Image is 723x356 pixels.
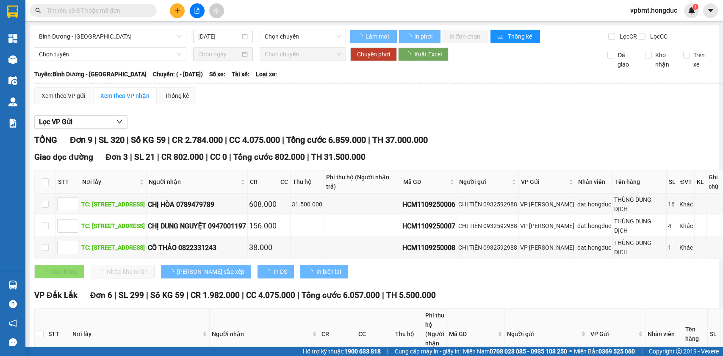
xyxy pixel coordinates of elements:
span: TH 31.500.000 [311,152,366,162]
strong: 1900 633 818 [344,348,381,355]
button: Chuyển phơi [350,47,397,61]
span: loading [357,33,364,39]
div: TC: [STREET_ADDRESS] [81,221,145,231]
div: TC: [STREET_ADDRESS] [81,200,145,209]
span: | [368,135,370,145]
span: Mã GD [403,177,448,186]
span: | [114,290,116,300]
span: Đơn 3 [106,152,128,162]
button: [PERSON_NAME] sắp xếp [161,265,251,278]
b: Tuyến: Bình Dương - [GEOGRAPHIC_DATA] [34,71,147,78]
span: | [307,152,309,162]
div: HCM1109250007 [402,221,455,231]
img: dashboard-icon [8,34,17,43]
div: dat.hongduc [577,200,611,209]
span: question-circle [9,300,17,308]
div: THÙNG DUNG DỊCH [614,238,665,257]
strong: 0708 023 035 - 0935 103 250 [490,348,567,355]
div: CÔ THẢO 0822331243 [148,242,246,253]
button: In DS [258,265,294,278]
img: icon-new-feature [688,7,695,14]
span: Lọc CR [616,32,638,41]
input: Tìm tên, số ĐT hoặc mã đơn [47,6,147,15]
span: loading [168,269,177,275]
span: loading [307,269,316,275]
th: Thu hộ [291,170,324,194]
th: KL [695,170,706,194]
span: loading [405,51,414,57]
span: VP Gửi [590,329,637,339]
span: In biên lai [316,267,341,276]
span: Người gửi [507,329,579,339]
span: | [168,135,170,145]
button: plus [170,3,185,18]
span: 1 [694,4,697,10]
div: VP [PERSON_NAME] [520,200,574,209]
span: Đã giao [614,50,639,69]
span: Người nhận [212,329,310,339]
button: Làm mới [350,30,397,43]
div: Xem theo VP gửi [42,91,85,100]
div: VP [PERSON_NAME] [520,221,574,231]
div: 16 [668,200,676,209]
img: warehouse-icon [8,97,17,106]
sup: 1 [693,4,698,10]
div: Xem theo VP nhận [100,91,150,100]
div: Thống kê [165,91,189,100]
span: Lọc CC [647,32,669,41]
span: | [382,290,384,300]
img: warehouse-icon [8,55,17,64]
button: Xuất Excel [398,47,449,61]
span: Đơn 6 [90,290,113,300]
span: Loại xe: [256,70,277,79]
button: Nhập kho nhận [91,265,155,278]
th: STT [56,170,80,194]
span: | [387,347,388,356]
span: CR 2.784.000 [172,135,223,145]
span: Chọn tuyến [39,48,181,61]
div: THÙNG DUNG DỊCH [614,217,665,235]
img: solution-icon [8,119,17,128]
td: HCM1109250008 [401,237,457,259]
span: Tổng cước 802.000 [233,152,305,162]
span: bar-chart [497,33,504,40]
span: | [130,152,132,162]
span: Mã GD [449,329,496,339]
th: SL [667,170,678,194]
span: ⚪️ [569,350,572,353]
span: | [206,152,208,162]
span: Chọn chuyến [265,48,341,61]
span: | [282,135,284,145]
button: In đơn chọn [443,30,489,43]
span: CR 802.000 [161,152,204,162]
span: file-add [194,8,200,14]
span: Làm mới [366,32,390,41]
span: Miền Bắc [574,347,635,356]
span: Chọn chuyến [265,30,341,43]
div: CHỊ DUNG NGUYỆT 0947001197 [148,221,246,231]
span: TH 5.500.000 [386,290,436,300]
div: THÙNG DUNG DỊCH [614,195,665,214]
span: Nơi lấy [72,329,201,339]
div: Khác [679,200,693,209]
td: HCM1109250006 [401,194,457,215]
span: | [94,135,97,145]
img: warehouse-icon [8,76,17,85]
button: caret-down [703,3,718,18]
span: notification [9,319,17,327]
span: | [242,290,244,300]
span: aim [213,8,219,14]
span: Lọc VP Gửi [39,117,72,127]
div: VP [PERSON_NAME] [520,243,574,252]
span: | [127,135,129,145]
button: In phơi [399,30,440,43]
button: In biên lai [300,265,348,278]
th: CC [278,170,291,194]
span: Tổng cước 6.859.000 [286,135,366,145]
span: SL 320 [99,135,125,145]
td: VP Hồ Chí Minh [519,215,576,237]
span: loading [264,269,274,275]
span: Cung cấp máy in - giấy in: [395,347,461,356]
th: CR [248,170,278,194]
div: CHỊ TIÊN 0932592988 [458,200,517,209]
